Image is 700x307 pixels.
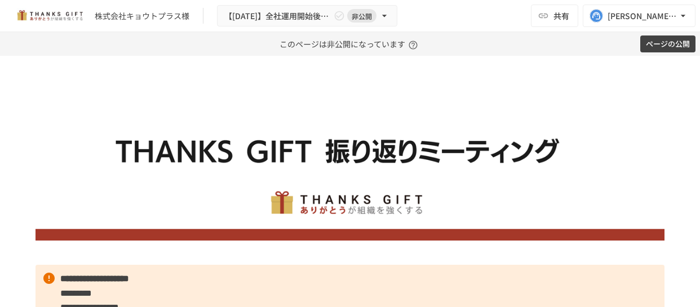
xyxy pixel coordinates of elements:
[608,9,677,23] div: [PERSON_NAME][EMAIL_ADDRESS][DOMAIN_NAME]
[640,35,695,53] button: ページの公開
[14,7,86,25] img: mMP1OxWUAhQbsRWCurg7vIHe5HqDpP7qZo7fRoNLXQh
[553,10,569,22] span: 共有
[531,5,578,27] button: 共有
[95,10,189,22] div: 株式会社キョウトプラス様
[217,5,397,27] button: 【[DATE]】全社運用開始後振り返りミーティング非公開
[347,10,376,22] span: 非公開
[224,9,331,23] span: 【[DATE]】全社運用開始後振り返りミーティング
[280,32,421,56] p: このページは非公開になっています
[583,5,695,27] button: [PERSON_NAME][EMAIL_ADDRESS][DOMAIN_NAME]
[36,83,664,241] img: zhuJAIW66PrLT8Ex1PiLXbWmz8S8D9VzutwwhhdAGyh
